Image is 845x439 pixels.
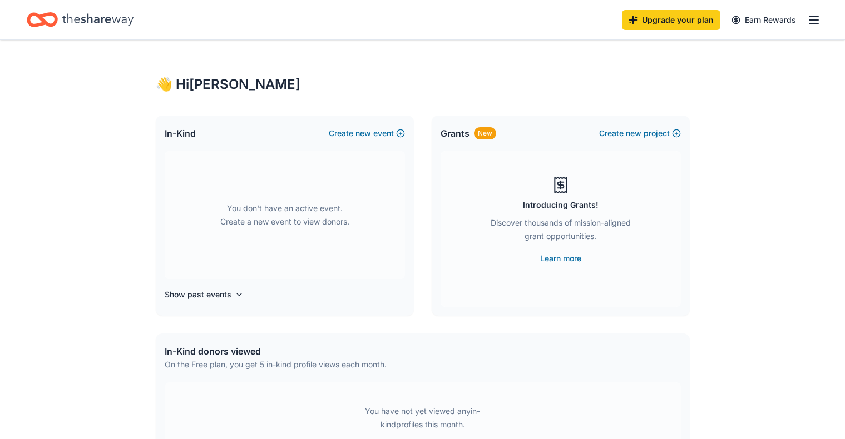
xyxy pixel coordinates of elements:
[523,198,599,212] div: Introducing Grants!
[165,345,387,358] div: In-Kind donors viewed
[626,127,641,140] span: new
[540,252,581,265] a: Learn more
[27,7,134,33] a: Home
[353,405,492,431] div: You have not yet viewed any in-kind profiles this month.
[441,127,470,140] span: Grants
[165,151,405,279] div: You don't have an active event. Create a new event to view donors.
[165,358,387,371] div: On the Free plan, you get 5 in-kind profile views each month.
[622,10,720,30] a: Upgrade your plan
[329,127,405,140] button: Createnewevent
[485,216,636,247] div: Discover thousands of mission-aligned grant opportunities.
[474,127,496,139] div: New
[165,288,244,301] button: Show past events
[165,288,231,301] h4: Show past events
[165,127,196,140] span: In-Kind
[599,127,681,140] button: Createnewproject
[725,10,803,30] a: Earn Rewards
[156,76,690,93] div: 👋 Hi [PERSON_NAME]
[355,127,371,140] span: new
